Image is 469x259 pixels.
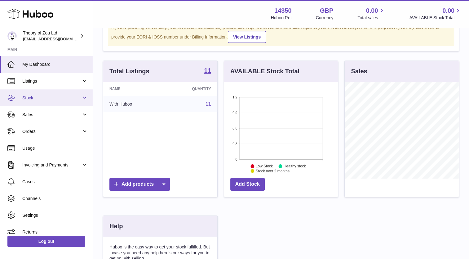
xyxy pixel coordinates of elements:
a: 11 [206,101,211,107]
span: Total sales [357,15,385,21]
h3: Total Listings [109,67,149,75]
td: With Huboo [103,96,163,112]
span: Listings [22,78,82,84]
text: Stock over 2 months [256,169,290,173]
text: 0.6 [232,126,237,130]
div: Huboo Ref [271,15,292,21]
span: My Dashboard [22,61,88,67]
span: Invoicing and Payments [22,162,82,168]
strong: 11 [204,67,211,74]
text: 1.2 [232,95,237,99]
h3: AVAILABLE Stock Total [230,67,299,75]
a: Add products [109,178,170,191]
div: Theory of Zou Ltd [23,30,79,42]
th: Quantity [163,82,217,96]
span: 0.00 [366,7,378,15]
text: Healthy stock [284,164,306,168]
a: 0.00 AVAILABLE Stock Total [409,7,462,21]
a: Add Stock [230,178,265,191]
span: Orders [22,129,82,134]
a: View Listings [228,31,266,43]
img: amit@themightyspice.com [7,31,17,41]
text: 0.3 [232,142,237,146]
a: Log out [7,236,85,247]
span: 0.00 [442,7,454,15]
div: Currency [316,15,334,21]
h3: Help [109,222,123,230]
span: AVAILABLE Stock Total [409,15,462,21]
a: 11 [204,67,211,75]
h3: Sales [351,67,367,75]
span: Returns [22,229,88,235]
strong: 14350 [274,7,292,15]
span: Usage [22,145,88,151]
div: If you're planning on sending your products internationally please add required customs informati... [111,24,451,43]
span: Sales [22,112,82,118]
strong: GBP [320,7,333,15]
a: 0.00 Total sales [357,7,385,21]
text: 0 [235,157,237,161]
th: Name [103,82,163,96]
span: [EMAIL_ADDRESS][DOMAIN_NAME] [23,36,91,41]
span: Cases [22,179,88,185]
text: 0.9 [232,111,237,115]
span: Channels [22,196,88,202]
span: Stock [22,95,82,101]
text: Low Stock [256,164,273,168]
span: Settings [22,212,88,218]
